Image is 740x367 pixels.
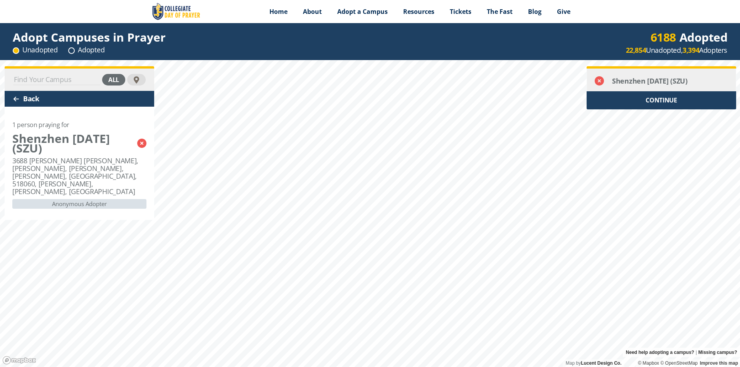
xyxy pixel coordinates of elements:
a: Home [262,2,295,21]
span: Home [269,7,288,16]
div: Adopted [68,45,104,55]
div: Map by [563,359,624,367]
a: Need help adopting a campus? [626,348,694,357]
div: Unadopted [13,45,57,55]
span: Give [557,7,570,16]
a: Missing campus? [698,348,737,357]
span: Blog [528,7,542,16]
a: About [295,2,330,21]
span: Adopt a Campus [337,7,388,16]
a: Adopt a Campus [330,2,395,21]
div: Shenzhen [DATE] (SZU) [612,77,713,85]
div: Unadopted, Adopters [626,45,727,55]
div: | [623,348,740,357]
a: Lucent Design Co. [581,360,621,366]
strong: 22,854 [626,45,646,55]
a: Mapbox [638,360,659,366]
a: Blog [520,2,549,21]
a: Resources [395,2,442,21]
div: 6188 [651,32,676,42]
div: CONTINUE [587,91,736,109]
div: Shenzhen [DATE] (SZU) [12,134,133,153]
a: Mapbox logo [2,356,36,365]
div: Anonymous Adopter [12,199,146,209]
input: Find Your Campus [13,74,100,85]
a: The Fast [479,2,520,21]
a: Tickets [442,2,479,21]
div: 1 person praying for [12,120,69,130]
strong: 3,394 [683,45,699,55]
div: Adopted [651,32,728,42]
a: OpenStreetMap [660,360,698,366]
span: About [303,7,322,16]
a: Give [549,2,578,21]
div: all [102,74,125,85]
span: The Fast [487,7,513,16]
a: Improve this map [700,360,738,366]
div: Back [5,91,154,107]
div: 3688 [PERSON_NAME] [PERSON_NAME], [PERSON_NAME], [PERSON_NAME], [PERSON_NAME], [GEOGRAPHIC_DATA],... [12,157,146,195]
span: Tickets [450,7,471,16]
div: Adopt Campuses in Prayer [13,32,166,42]
span: Resources [403,7,434,16]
